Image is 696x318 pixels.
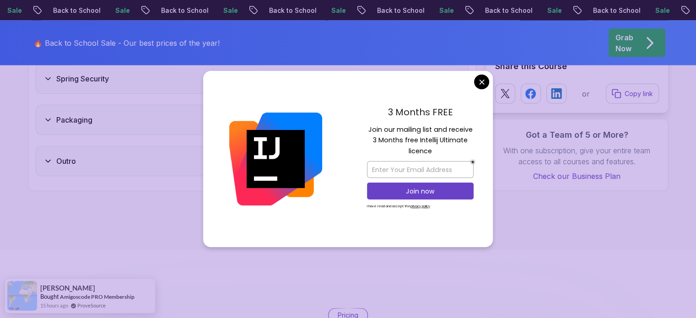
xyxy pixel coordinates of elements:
[36,64,469,94] button: Spring Security6 Lectures 19 minutes
[33,38,220,49] p: 🔥 Back to School Sale - Our best prices of the year!
[36,146,469,176] button: Outro4 Lectures 3 minutes
[625,89,653,98] p: Copy link
[431,6,460,15] p: Sale
[36,105,469,135] button: Packaging4 Lectures 12 minutes
[323,6,352,15] p: Sale
[60,293,135,300] a: Amigoscode PRO Membership
[44,6,107,15] p: Back to School
[77,302,106,309] a: ProveSource
[476,6,539,15] p: Back to School
[539,6,568,15] p: Sale
[56,156,76,167] h3: Outro
[40,284,95,292] span: [PERSON_NAME]
[260,6,323,15] p: Back to School
[615,32,633,54] p: Grab Now
[56,114,92,125] h3: Packaging
[495,171,659,182] a: Check our Business Plan
[7,281,37,311] img: provesource social proof notification image
[495,129,659,141] h3: Got a Team of 5 or More?
[495,145,659,167] p: With one subscription, give your entire team access to all courses and features.
[647,6,676,15] p: Sale
[495,60,659,73] h2: Share this Course
[40,302,68,309] span: 15 hours ago
[606,84,659,104] button: Copy link
[56,73,109,84] h3: Spring Security
[152,6,215,15] p: Back to School
[107,6,136,15] p: Sale
[40,293,59,300] span: Bought
[368,6,431,15] p: Back to School
[584,6,647,15] p: Back to School
[215,6,244,15] p: Sale
[582,88,590,99] p: or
